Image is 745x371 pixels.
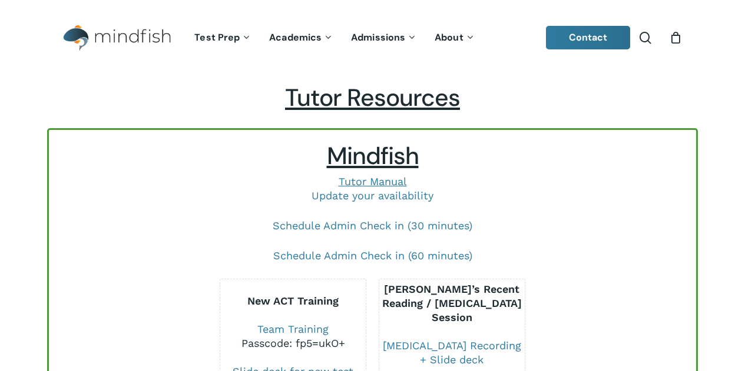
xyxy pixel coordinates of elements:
span: Admissions [351,31,405,44]
a: Schedule Admin Check in (30 minutes) [273,219,472,232]
a: Contact [546,26,631,49]
a: [MEDICAL_DATA] Recording + Slide deck [383,339,521,366]
span: Tutor Resources [285,82,460,113]
a: Team Training [257,323,329,335]
b: [PERSON_NAME]’s Recent Reading / [MEDICAL_DATA] Session [382,283,522,323]
div: Passcode: fp5=ukO+ [220,336,365,350]
a: Cart [669,31,682,44]
a: Test Prep [186,33,260,43]
a: Admissions [342,33,426,43]
span: Mindfish [327,141,419,172]
span: Academics [269,31,322,44]
a: Tutor Manual [339,175,407,188]
a: Update your availability [312,189,433,202]
span: Contact [569,31,608,44]
header: Main Menu [47,16,698,60]
a: Academics [260,33,342,43]
a: Schedule Admin Check in (60 minutes) [273,249,472,262]
b: New ACT Training [247,295,339,307]
nav: Main Menu [186,16,484,60]
span: Test Prep [194,31,240,44]
span: About [435,31,463,44]
a: About [426,33,484,43]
